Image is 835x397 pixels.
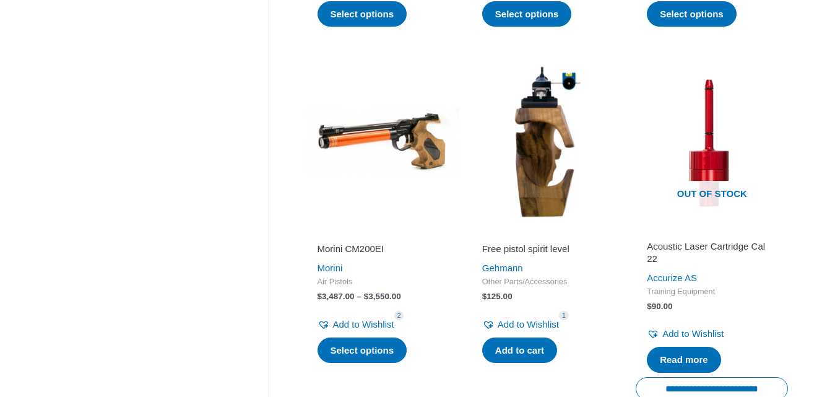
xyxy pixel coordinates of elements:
[647,1,737,27] a: Select options for “MEC Vario Loop (pistol belt)”
[364,292,401,301] bdi: 3,550.00
[318,243,448,260] a: Morini CM200EI
[482,243,612,260] a: Free pistol spirit level
[482,263,523,273] a: Gehmann
[318,292,322,301] span: $
[318,316,394,333] a: Add to Wishlist
[647,225,777,240] iframe: Customer reviews powered by Trustpilot
[364,292,369,301] span: $
[306,66,459,218] img: CM200EI
[647,287,777,297] span: Training Equipment
[482,225,612,240] iframe: Customer reviews powered by Trustpilot
[482,292,487,301] span: $
[482,1,572,27] a: Select options for “TOZ-Balance”
[318,277,448,287] span: Air Pistols
[498,319,559,329] span: Add to Wishlist
[482,338,557,364] a: Add to cart: “Free pistol spirit level”
[636,66,788,218] img: Acoustic Laser Cartridge Cal 22
[318,243,448,255] h2: Morini CM200EI
[482,292,513,301] bdi: 125.00
[318,1,407,27] a: Select options for “Rink Free-Pistol Grip”
[559,311,569,320] span: 1
[647,273,697,283] a: Accurize AS
[482,316,559,333] a: Add to Wishlist
[662,328,724,339] span: Add to Wishlist
[647,302,652,311] span: $
[318,263,343,273] a: Morini
[647,240,777,269] a: Acoustic Laser Cartridge Cal 22
[482,277,612,287] span: Other Parts/Accessories
[647,347,721,373] a: Read more about “Acoustic Laser Cartridge Cal 22”
[482,243,612,255] h2: Free pistol spirit level
[318,225,448,240] iframe: Customer reviews powered by Trustpilot
[647,302,672,311] bdi: 90.00
[636,66,788,218] a: Out of stock
[357,292,361,301] span: –
[318,338,407,364] a: Select options for “Morini CM200EI”
[645,181,779,209] span: Out of stock
[333,319,394,329] span: Add to Wishlist
[471,66,623,218] img: Free pistol spirit level
[647,325,724,342] a: Add to Wishlist
[394,311,404,320] span: 2
[318,292,355,301] bdi: 3,487.00
[647,240,777,264] h2: Acoustic Laser Cartridge Cal 22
